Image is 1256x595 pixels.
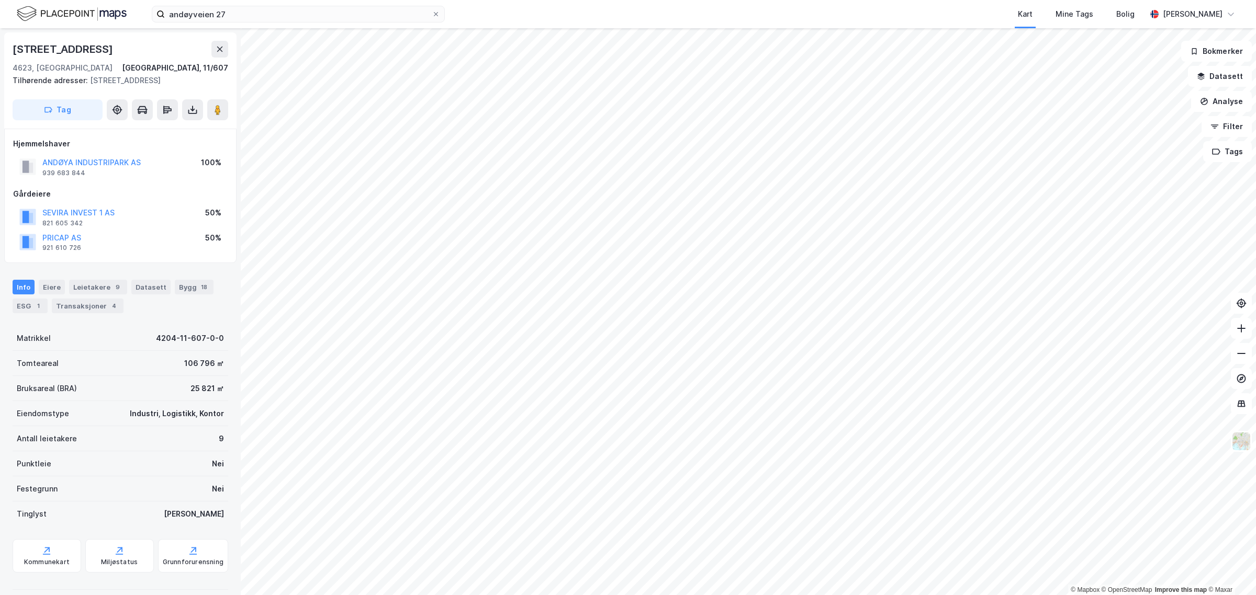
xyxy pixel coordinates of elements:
div: Eiendomstype [17,407,69,420]
div: 4204-11-607-0-0 [156,332,224,345]
div: 50% [205,232,221,244]
div: 939 683 844 [42,169,85,177]
div: Bolig [1116,8,1135,20]
div: Datasett [131,280,171,294]
div: [PERSON_NAME] [164,508,224,520]
div: Eiere [39,280,65,294]
div: 1 [33,301,43,311]
button: Analyse [1191,91,1252,112]
div: Punktleie [17,457,51,470]
img: logo.f888ab2527a4732fd821a326f86c7f29.svg [17,5,127,23]
div: Kart [1018,8,1033,20]
button: Bokmerker [1181,41,1252,62]
div: 4623, [GEOGRAPHIC_DATA] [13,62,113,74]
button: Filter [1202,116,1252,137]
a: Improve this map [1155,586,1207,593]
div: Kommunekart [24,558,70,566]
div: Tinglyst [17,508,47,520]
div: Gårdeiere [13,188,228,200]
div: 50% [205,207,221,219]
div: [GEOGRAPHIC_DATA], 11/607 [122,62,228,74]
div: Transaksjoner [52,299,124,313]
span: Tilhørende adresser: [13,76,90,85]
div: [PERSON_NAME] [1163,8,1223,20]
button: Datasett [1188,66,1252,87]
div: Miljøstatus [101,558,138,566]
input: Søk på adresse, matrikkel, gårdeiere, leietakere eller personer [165,6,432,22]
div: Hjemmelshaver [13,138,228,150]
div: Info [13,280,35,294]
iframe: Chat Widget [1204,545,1256,595]
div: 821 605 342 [42,219,83,227]
div: Grunnforurensning [163,558,223,566]
div: Bruksareal (BRA) [17,382,77,395]
div: 25 821 ㎡ [190,382,224,395]
div: Nei [212,457,224,470]
div: 921 610 726 [42,244,81,252]
div: Matrikkel [17,332,51,345]
img: Z [1231,431,1251,451]
div: Bygg [175,280,214,294]
button: Tag [13,99,103,120]
div: Leietakere [69,280,127,294]
div: [STREET_ADDRESS] [13,74,220,87]
a: OpenStreetMap [1102,586,1152,593]
div: 9 [113,282,123,292]
div: Industri, Logistikk, Kontor [130,407,224,420]
div: ESG [13,299,48,313]
button: Tags [1203,141,1252,162]
div: 106 796 ㎡ [184,357,224,370]
div: Mine Tags [1056,8,1093,20]
div: [STREET_ADDRESS] [13,41,115,58]
div: Festegrunn [17,483,58,495]
div: 4 [109,301,119,311]
div: Antall leietakere [17,432,77,445]
div: Tomteareal [17,357,59,370]
a: Mapbox [1071,586,1100,593]
div: Nei [212,483,224,495]
div: 9 [219,432,224,445]
div: 100% [201,156,221,169]
div: 18 [199,282,209,292]
div: Kontrollprogram for chat [1204,545,1256,595]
